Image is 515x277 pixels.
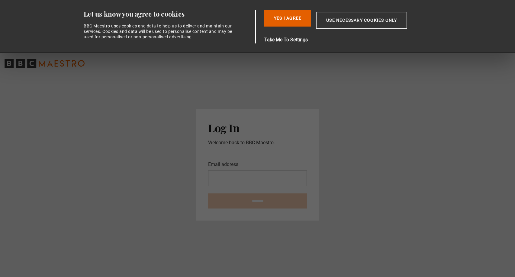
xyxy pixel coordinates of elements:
[208,139,307,146] p: Welcome back to BBC Maestro.
[208,121,307,134] h2: Log In
[264,10,311,27] button: Yes I Agree
[316,12,407,29] button: Use necessary cookies only
[84,10,253,18] div: Let us know you agree to cookies
[84,23,236,40] div: BBC Maestro uses cookies and data to help us to deliver and maintain our services. Cookies and da...
[5,59,85,68] svg: BBC Maestro
[208,161,238,168] label: Email address
[264,36,436,43] button: Take Me To Settings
